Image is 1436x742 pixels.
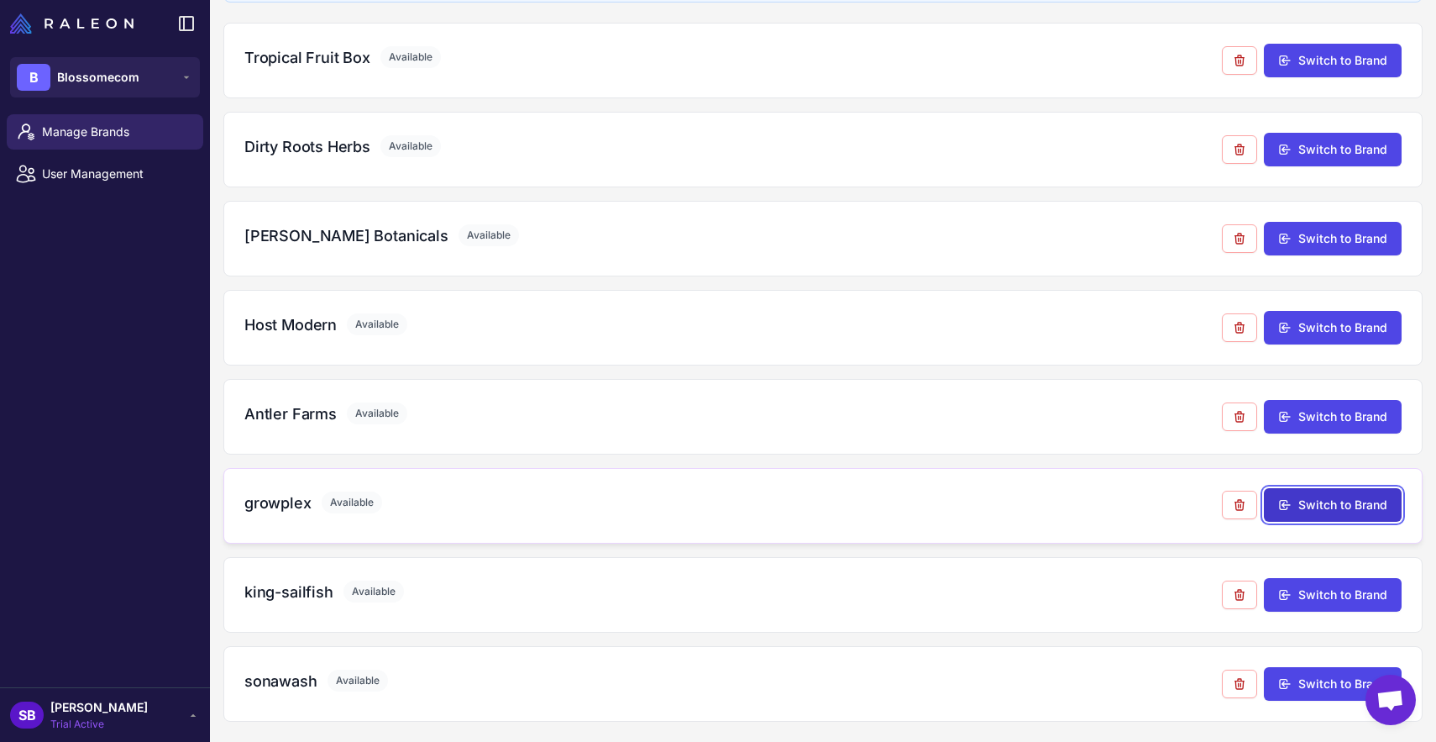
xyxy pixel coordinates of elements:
[1264,578,1402,612] button: Switch to Brand
[1264,222,1402,255] button: Switch to Brand
[1264,133,1402,166] button: Switch to Brand
[380,46,441,68] span: Available
[1264,311,1402,345] button: Switch to Brand
[10,13,140,34] a: Raleon Logo
[244,46,370,69] h3: Tropical Fruit Box
[1222,224,1257,253] button: Remove from agency
[244,581,333,603] h3: king-sailfish
[347,403,407,424] span: Available
[10,57,200,97] button: BBlossomecom
[244,224,448,247] h3: [PERSON_NAME] Botanicals
[459,224,519,246] span: Available
[17,64,50,91] div: B
[1222,313,1257,342] button: Remove from agency
[50,698,148,717] span: [PERSON_NAME]
[7,156,203,192] a: User Management
[244,135,370,158] h3: Dirty Roots Herbs
[1222,135,1257,164] button: Remove from agency
[57,68,139,87] span: Blossomecom
[1264,44,1402,77] button: Switch to Brand
[347,313,407,335] span: Available
[322,492,382,513] span: Available
[1365,675,1416,725] div: Open chat
[1222,670,1257,698] button: Remove from agency
[1264,400,1402,434] button: Switch to Brand
[1222,403,1257,431] button: Remove from agency
[7,114,203,150] a: Manage Brands
[1222,46,1257,75] button: Remove from agency
[1264,667,1402,701] button: Switch to Brand
[328,670,388,692] span: Available
[343,581,404,603] span: Available
[244,403,337,425] h3: Antler Farms
[50,717,148,732] span: Trial Active
[42,165,190,183] span: User Management
[244,492,312,514] h3: growplex
[244,670,317,692] h3: sonawash
[380,135,441,157] span: Available
[1222,581,1257,609] button: Remove from agency
[10,702,44,729] div: SB
[244,313,337,336] h3: Host Modern
[10,13,134,34] img: Raleon Logo
[1264,488,1402,522] button: Switch to Brand
[42,123,190,141] span: Manage Brands
[1222,491,1257,519] button: Remove from agency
